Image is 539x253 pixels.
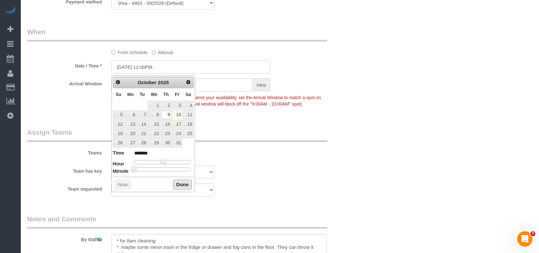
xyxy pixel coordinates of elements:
a: Next [184,78,193,87]
label: Team has key [22,166,106,174]
legend: Notes and Comments [27,214,327,229]
a: 24 [172,129,182,138]
label: From schedule [111,47,147,56]
a: 16 [161,120,171,129]
span: Wednesday [151,92,158,97]
input: From schedule [111,51,115,55]
span: Sunday [116,92,121,97]
a: 15 [148,120,160,129]
a: 19 [113,129,124,138]
a: 26 [113,139,124,147]
label: Manual [152,47,173,56]
dt: Time [113,149,124,157]
span: To make this booking count against your availability, set the Arrival Window to match a spot on y... [111,95,321,107]
label: Date / Time * [22,60,106,69]
span: Prev [115,80,121,85]
label: Teams [22,147,106,156]
input: Manual [152,51,156,55]
a: 12 [113,120,124,129]
button: Now [115,180,131,190]
a: 22 [148,129,160,138]
a: 20 [125,129,137,138]
legend: When [27,27,327,42]
input: MM/DD/YYYY HH:MM [111,60,270,74]
a: 28 [137,139,147,147]
button: Done [173,180,192,190]
a: 1 [148,101,160,110]
span: 7 [530,231,535,236]
a: 23 [161,129,171,138]
span: Thursday [163,92,169,97]
a: Prev [114,78,123,87]
iframe: Intercom live chat [517,231,533,247]
a: 31 [172,139,182,147]
a: 8 [148,111,160,119]
a: 6 [125,111,137,119]
span: Tuesday [140,92,145,97]
a: 27 [125,139,137,147]
a: 29 [148,139,160,147]
a: 13 [125,120,137,129]
span: 2025 [158,80,169,85]
a: 11 [183,111,193,119]
span: Saturday [185,92,191,97]
dt: Hour [113,160,124,168]
a: 7 [137,111,147,119]
span: October [138,80,157,85]
dt: Minute [113,168,129,176]
a: 5 [113,111,124,119]
a: 10 [172,111,182,119]
a: 9 [161,111,171,119]
a: 21 [137,129,147,138]
a: 18 [183,120,193,129]
label: By Staff [22,234,106,243]
a: 14 [137,120,147,129]
span: Friday [175,92,179,97]
a: 30 [161,139,171,147]
span: Monday [127,92,134,97]
span: mins [253,78,270,91]
a: 2 [161,101,171,110]
a: 25 [183,129,193,138]
img: Automaid Logo [4,6,17,15]
a: 4 [183,101,193,110]
span: Next [186,80,191,85]
legend: Assign Teams [27,128,327,142]
label: Team requested [22,184,106,192]
a: 17 [172,120,182,129]
label: Arrival Window [22,78,106,87]
a: 3 [172,101,182,110]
